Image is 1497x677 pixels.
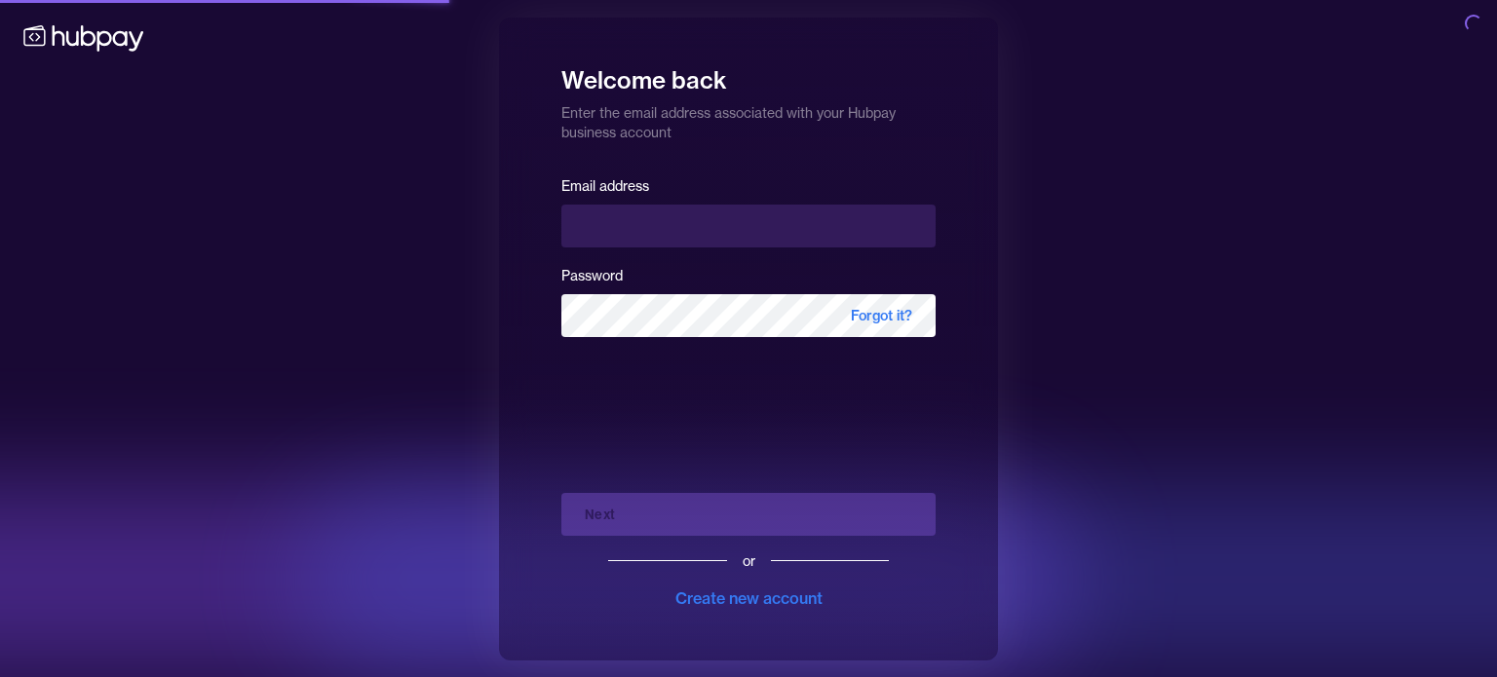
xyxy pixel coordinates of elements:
[743,551,755,571] div: or
[675,586,823,610] div: Create new account
[561,95,936,142] p: Enter the email address associated with your Hubpay business account
[561,267,623,284] label: Password
[561,177,649,195] label: Email address
[561,53,936,95] h1: Welcome back
[827,294,936,337] span: Forgot it?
